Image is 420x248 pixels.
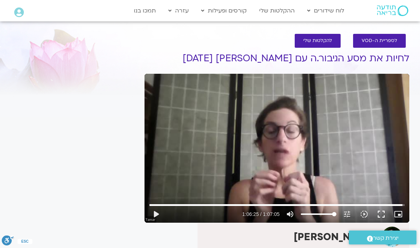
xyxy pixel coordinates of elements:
[353,34,406,48] a: לספריית ה-VOD
[362,38,397,43] span: לספריית ה-VOD
[294,230,377,244] strong: [PERSON_NAME]
[198,4,250,17] a: קורסים ופעילות
[377,5,408,16] img: תודעה בריאה
[373,233,399,243] span: יצירת קשר
[130,4,159,17] a: תמכו בנו
[349,231,416,244] a: יצירת קשר
[145,53,409,64] h1: לחיות את מסע הגיבור.ה עם [PERSON_NAME] [DATE]
[303,38,332,43] span: להקלטות שלי
[256,4,298,17] a: ההקלטות שלי
[165,4,192,17] a: עזרה
[295,34,341,48] a: להקלטות שלי
[304,4,348,17] a: לוח שידורים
